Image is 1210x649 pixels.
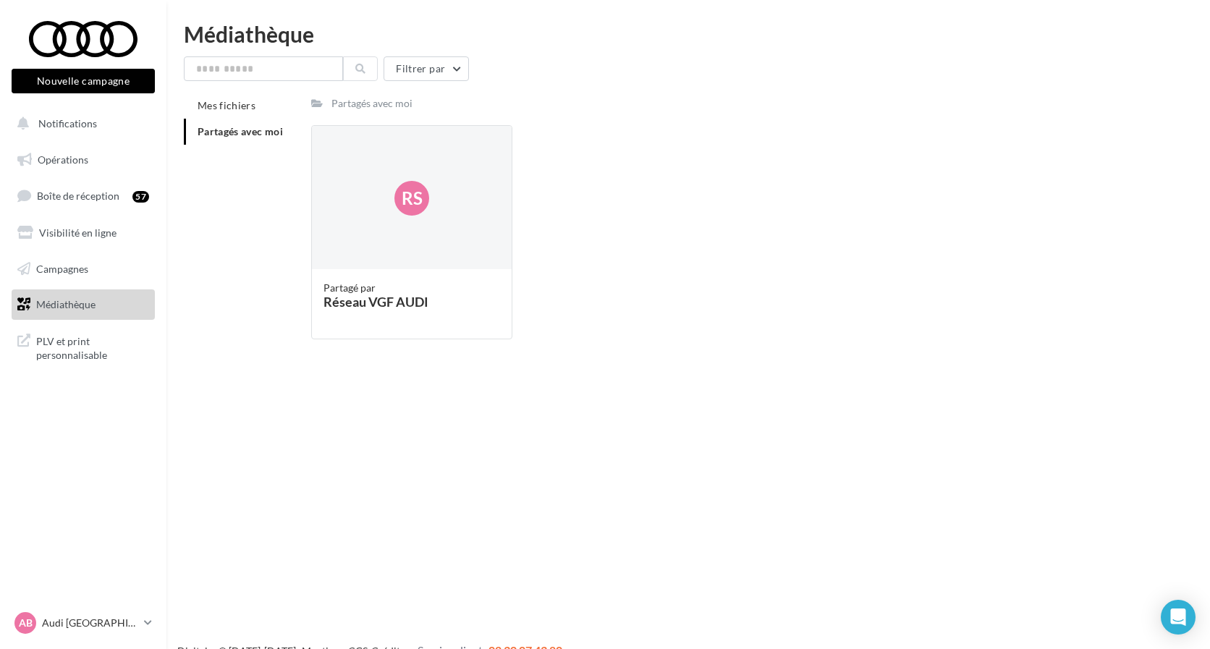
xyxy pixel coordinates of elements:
div: Partagés avec moi [331,96,412,111]
div: Open Intercom Messenger [1161,600,1196,635]
a: PLV et print personnalisable [9,326,158,368]
a: Campagnes [9,254,158,284]
span: AB [19,616,33,630]
button: Nouvelle campagne [12,69,155,93]
a: Boîte de réception57 [9,180,158,211]
span: Campagnes [36,262,88,274]
a: Opérations [9,145,158,175]
span: Boîte de réception [37,190,119,202]
span: Notifications [38,117,97,130]
span: PLV et print personnalisable [36,331,149,362]
p: Audi [GEOGRAPHIC_DATA] [42,616,138,630]
span: Rs [402,186,423,211]
span: Médiathèque [36,298,96,310]
a: Visibilité en ligne [9,218,158,248]
div: Réseau VGF AUDI [323,295,500,308]
button: Filtrer par [384,56,469,81]
div: Médiathèque [184,23,1193,45]
div: 57 [132,191,149,203]
span: Mes fichiers [198,99,255,111]
span: Visibilité en ligne [39,226,117,239]
a: AB Audi [GEOGRAPHIC_DATA] [12,609,155,637]
button: Notifications [9,109,152,139]
span: Opérations [38,153,88,166]
span: Partagés avec moi [198,125,283,137]
div: Partagé par [323,281,500,295]
a: Médiathèque [9,289,158,320]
